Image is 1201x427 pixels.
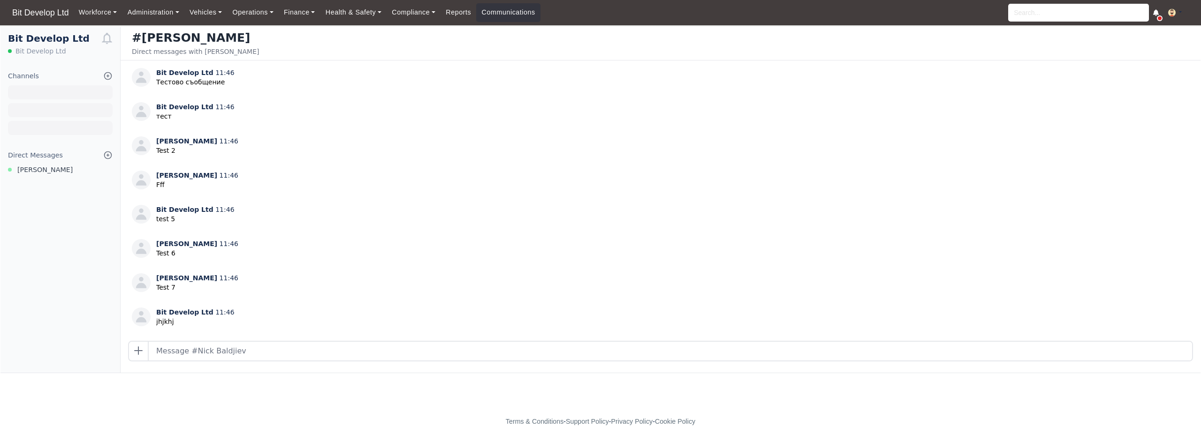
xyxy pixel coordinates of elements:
[8,4,74,22] a: Bit Develop Ltd
[156,248,238,258] p: Test 6
[215,308,234,316] span: 11:46
[156,137,217,145] span: [PERSON_NAME]
[17,165,73,175] span: [PERSON_NAME]
[149,342,1192,360] input: Message #Nick Baldjiev
[387,3,441,22] a: Compliance
[8,3,74,22] span: Bit Develop Ltd
[1008,4,1149,22] input: Search...
[122,3,184,22] a: Administration
[566,418,609,425] a: Support Policy
[156,240,217,247] span: [PERSON_NAME]
[156,283,238,292] p: Test 7
[156,274,217,282] span: [PERSON_NAME]
[227,3,278,22] a: Operations
[215,206,234,213] span: 11:46
[506,418,563,425] a: Terms & Conditions
[156,180,238,190] p: Fff
[441,3,476,22] a: Reports
[132,47,259,56] div: Direct messages with [PERSON_NAME]
[156,317,235,327] p: jhjkhj
[220,137,238,145] span: 11:46
[333,416,868,427] div: - - -
[74,3,122,22] a: Workforce
[8,150,63,161] div: Direct Messages
[132,31,259,45] h3: #[PERSON_NAME]
[156,112,235,121] p: тест
[8,33,101,45] h1: Bit Develop Ltd
[476,3,540,22] a: Communications
[220,274,238,282] span: 11:46
[156,206,213,213] span: Bit Develop Ltd
[156,69,213,76] span: Bit Develop Ltd
[220,240,238,247] span: 11:46
[184,3,228,22] a: Vehicles
[215,69,234,76] span: 11:46
[15,46,66,56] span: Bit Develop Ltd
[8,71,39,82] div: Channels
[279,3,320,22] a: Finance
[320,3,387,22] a: Health & Safety
[0,165,120,175] a: [PERSON_NAME]
[156,172,217,179] span: [PERSON_NAME]
[156,146,238,156] p: Test 2
[156,308,213,316] span: Bit Develop Ltd
[611,418,653,425] a: Privacy Policy
[156,214,235,224] p: test 5
[655,418,695,425] a: Cookie Policy
[215,103,234,111] span: 11:46
[156,103,213,111] span: Bit Develop Ltd
[220,172,238,179] span: 11:46
[156,77,235,87] p: Тестово съобщение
